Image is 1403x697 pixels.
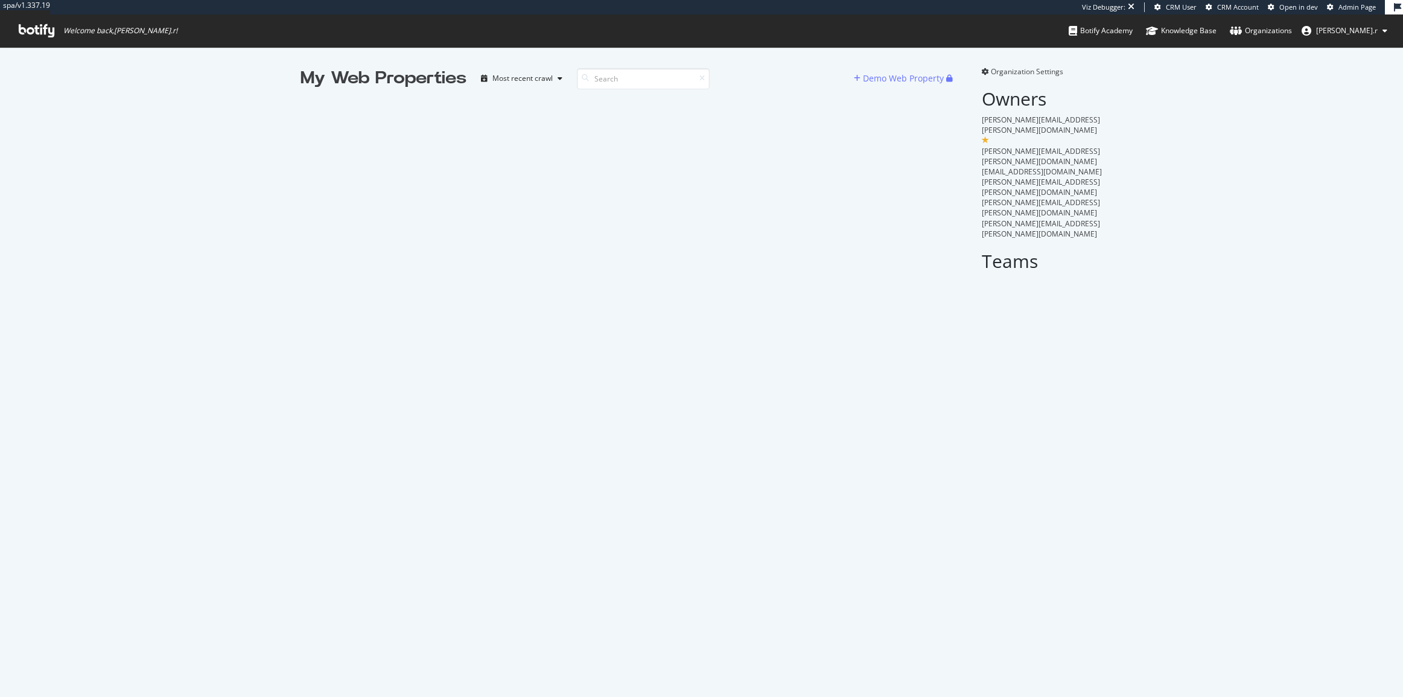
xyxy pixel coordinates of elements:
span: Open in dev [1279,2,1318,11]
span: arthur.r [1316,25,1378,36]
h2: Teams [982,251,1103,271]
span: [PERSON_NAME][EMAIL_ADDRESS][PERSON_NAME][DOMAIN_NAME] [982,177,1100,197]
span: [PERSON_NAME][EMAIL_ADDRESS][PERSON_NAME][DOMAIN_NAME] [982,218,1100,239]
span: Organization Settings [991,66,1063,77]
span: Admin Page [1338,2,1376,11]
a: Demo Web Property [854,73,946,83]
a: Admin Page [1327,2,1376,12]
div: Organizations [1230,25,1292,37]
h2: Owners [982,89,1103,109]
button: Most recent crawl [476,69,567,88]
span: [PERSON_NAME][EMAIL_ADDRESS][PERSON_NAME][DOMAIN_NAME] [982,115,1100,135]
span: [PERSON_NAME][EMAIL_ADDRESS][PERSON_NAME][DOMAIN_NAME] [982,146,1100,167]
a: CRM Account [1206,2,1259,12]
span: CRM Account [1217,2,1259,11]
a: Organizations [1230,14,1292,47]
div: Viz Debugger: [1082,2,1125,12]
div: My Web Properties [301,66,466,91]
div: Most recent crawl [492,75,553,82]
span: CRM User [1166,2,1197,11]
a: CRM User [1154,2,1197,12]
span: [PERSON_NAME][EMAIL_ADDRESS][PERSON_NAME][DOMAIN_NAME] [982,197,1100,218]
div: Knowledge Base [1146,25,1217,37]
div: Botify Academy [1069,25,1133,37]
span: Welcome back, [PERSON_NAME].r ! [63,26,177,36]
button: Demo Web Property [854,69,946,88]
a: Open in dev [1268,2,1318,12]
a: Botify Academy [1069,14,1133,47]
button: [PERSON_NAME].r [1292,21,1397,40]
div: Demo Web Property [863,72,944,84]
a: Knowledge Base [1146,14,1217,47]
span: [EMAIL_ADDRESS][DOMAIN_NAME] [982,167,1102,177]
input: Search [577,68,710,89]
